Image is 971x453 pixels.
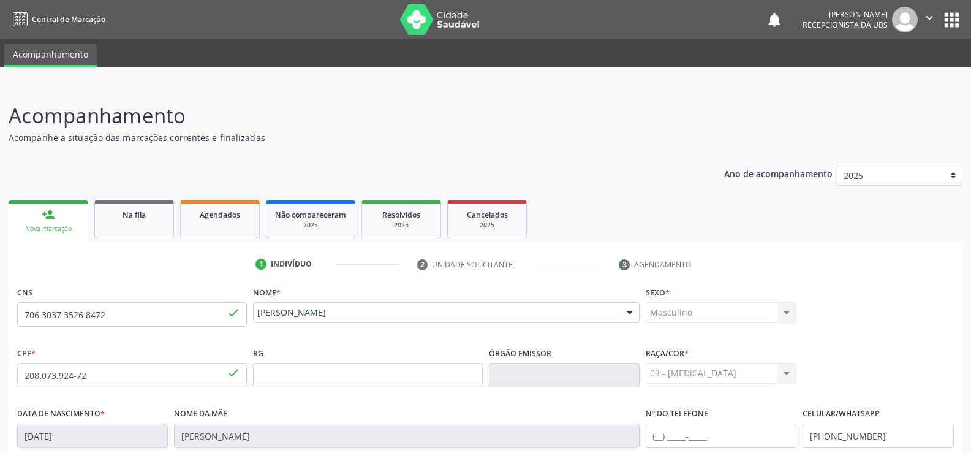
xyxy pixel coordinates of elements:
[17,405,105,424] label: Data de nascimento
[382,210,420,220] span: Resolvidos
[9,101,676,131] p: Acompanhamento
[892,7,918,32] img: img
[200,210,240,220] span: Agendados
[275,221,346,230] div: 2025
[227,306,240,319] span: done
[17,424,168,448] input: __/__/____
[918,7,941,32] button: 
[803,9,888,20] div: [PERSON_NAME]
[923,11,936,25] i: 
[271,259,312,270] div: Indivíduo
[9,9,105,29] a: Central de Marcação
[803,20,888,30] span: Recepcionista da UBS
[255,259,266,270] div: 1
[766,11,783,28] button: notifications
[646,405,708,424] label: Nº do Telefone
[17,283,32,302] label: CNS
[803,424,953,448] input: (__) _____-_____
[803,405,880,424] label: Celular/WhatsApp
[275,210,346,220] span: Não compareceram
[646,344,689,363] label: Raça/cor
[467,210,508,220] span: Cancelados
[42,208,55,221] div: person_add
[227,366,240,379] span: done
[646,283,670,302] label: Sexo
[32,14,105,25] span: Central de Marcação
[123,210,146,220] span: Na fila
[371,221,432,230] div: 2025
[9,131,676,144] p: Acompanhe a situação das marcações correntes e finalizadas
[489,344,551,363] label: Órgão emissor
[17,344,36,363] label: CPF
[253,283,281,302] label: Nome
[456,221,518,230] div: 2025
[724,166,833,181] p: Ano de acompanhamento
[17,224,80,234] div: Nova marcação
[941,9,962,31] button: apps
[257,306,614,319] span: [PERSON_NAME]
[174,405,227,424] label: Nome da mãe
[646,424,796,448] input: (__) _____-_____
[253,344,263,363] label: RG
[4,44,97,67] a: Acompanhamento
